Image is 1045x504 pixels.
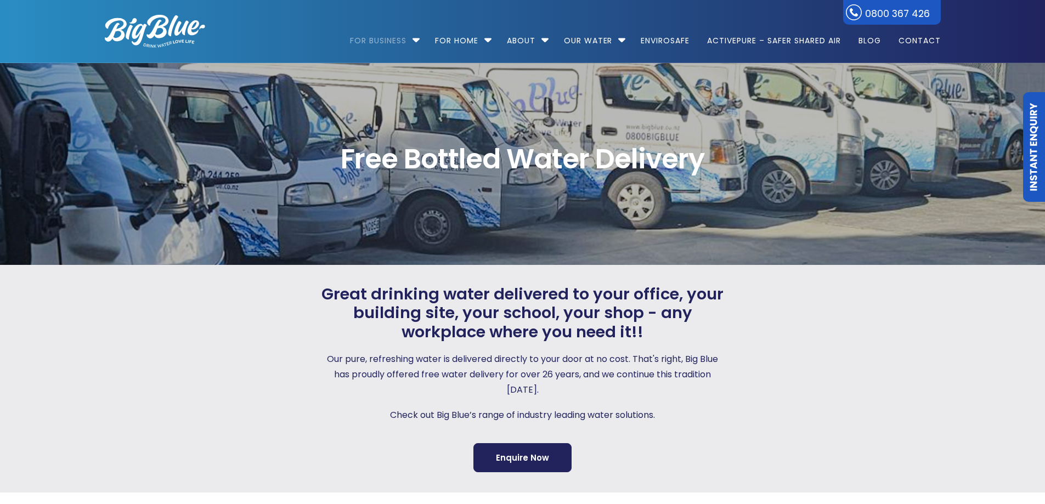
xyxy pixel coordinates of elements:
[105,145,941,173] span: Free Bottled Water Delivery
[319,352,727,398] p: Our pure, refreshing water is delivered directly to your door at no cost. That's right, Big Blue ...
[1023,92,1045,202] a: Instant Enquiry
[105,15,205,48] img: logo
[319,285,727,342] span: Great drinking water delivered to your office, your building site, your school, your shop - any w...
[473,443,572,472] a: Enquire Now
[319,407,727,423] p: Check out Big Blue’s range of industry leading water solutions.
